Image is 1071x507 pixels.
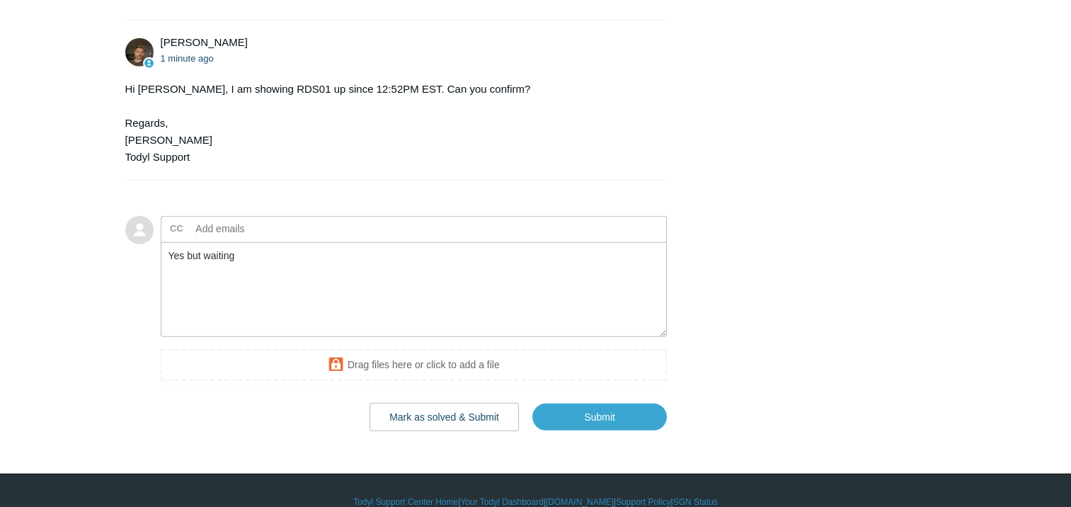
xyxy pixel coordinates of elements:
[161,36,248,48] span: Andy Paull
[161,53,214,64] time: 08/29/2025, 16:03
[125,81,653,166] div: Hi [PERSON_NAME], I am showing RDS01 up since 12:52PM EST. Can you confirm? Regards, [PERSON_NAME...
[170,218,183,239] label: CC
[532,404,667,431] input: Submit
[190,218,343,239] input: Add emails
[161,242,668,338] textarea: Add your reply
[370,403,519,431] button: Mark as solved & Submit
